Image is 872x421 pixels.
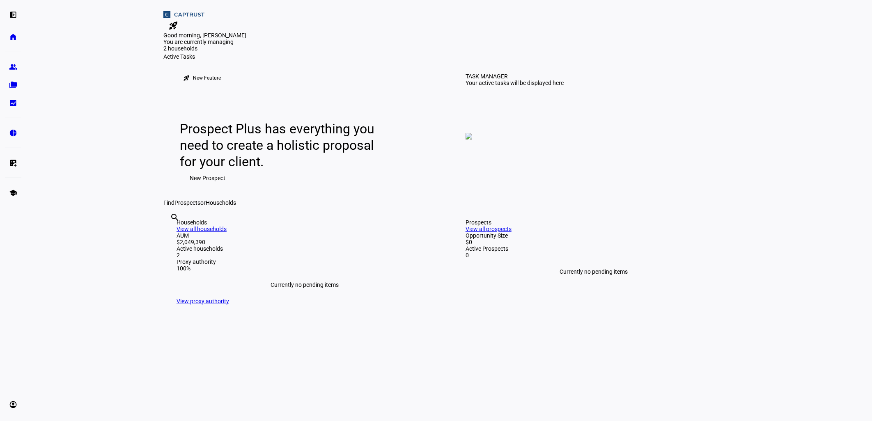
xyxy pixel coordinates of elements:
div: $0 [466,239,722,245]
eth-mat-symbol: list_alt_add [9,159,17,167]
div: Currently no pending items [177,272,433,298]
div: Households [177,219,433,226]
span: Prospects [174,199,200,206]
div: 2 [177,252,433,259]
div: Active households [177,245,433,252]
div: $2,049,390 [177,239,433,245]
span: Households [206,199,236,206]
input: Enter name of prospect or household [170,224,172,233]
div: Prospects [466,219,722,226]
eth-mat-symbol: school [9,189,17,197]
div: Your active tasks will be displayed here [466,80,564,86]
div: AUM [177,232,433,239]
a: folder_copy [5,77,21,93]
div: Active Tasks [163,53,735,60]
a: View proxy authority [177,298,229,304]
button: New Prospect [180,170,235,186]
div: New Feature [193,75,221,81]
div: Active Prospects [466,245,722,252]
div: 2 households [163,45,246,53]
eth-mat-symbol: bid_landscape [9,99,17,107]
a: pie_chart [5,125,21,141]
div: Currently no pending items [466,259,722,285]
a: View all households [177,226,227,232]
eth-mat-symbol: pie_chart [9,129,17,137]
eth-mat-symbol: account_circle [9,400,17,409]
div: Opportunity Size [466,232,722,239]
mat-icon: rocket_launch [183,75,190,81]
a: group [5,59,21,75]
div: Proxy authority [177,259,433,265]
div: Prospect Plus has everything you need to create a holistic proposal for your client. [180,121,382,170]
div: Good morning, [PERSON_NAME] [163,32,735,39]
a: View all prospects [466,226,512,232]
div: 0 [466,252,722,259]
span: New Prospect [190,170,225,186]
eth-mat-symbol: left_panel_open [9,11,17,19]
mat-icon: search [170,213,180,222]
div: TASK MANAGER [466,73,508,80]
img: empty-tasks.png [466,133,472,140]
eth-mat-symbol: group [9,63,17,71]
a: home [5,29,21,45]
eth-mat-symbol: folder_copy [9,81,17,89]
div: Find or [163,199,735,206]
div: 100% [177,265,433,272]
eth-mat-symbol: home [9,33,17,41]
mat-icon: rocket_launch [168,21,178,30]
a: bid_landscape [5,95,21,111]
span: You are currently managing [163,39,234,45]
